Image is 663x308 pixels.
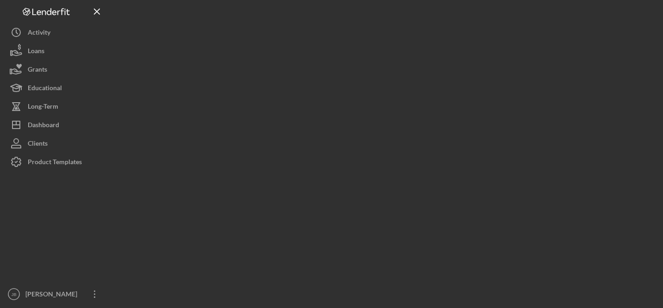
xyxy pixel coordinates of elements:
[5,60,106,79] button: Grants
[28,153,82,173] div: Product Templates
[5,23,106,42] button: Activity
[28,79,62,99] div: Educational
[5,97,106,116] button: Long-Term
[28,134,48,155] div: Clients
[5,134,106,153] button: Clients
[28,116,59,136] div: Dashboard
[5,285,106,303] button: JB[PERSON_NAME]
[5,79,106,97] button: Educational
[28,23,50,44] div: Activity
[23,285,83,306] div: [PERSON_NAME]
[5,116,106,134] button: Dashboard
[5,42,106,60] button: Loans
[28,60,47,81] div: Grants
[5,153,106,171] button: Product Templates
[28,97,58,118] div: Long-Term
[28,42,44,62] div: Loans
[11,292,16,297] text: JB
